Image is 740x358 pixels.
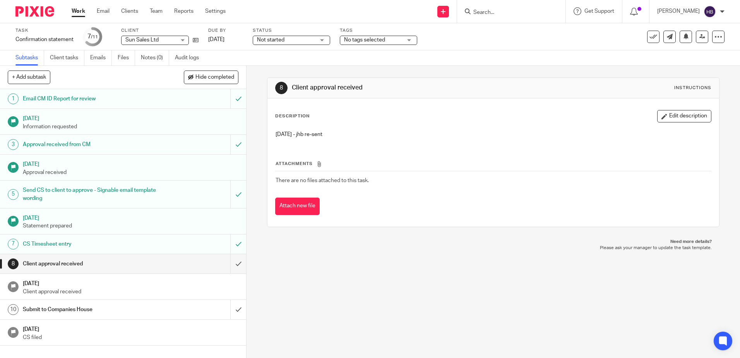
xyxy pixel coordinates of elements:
div: 7 [8,239,19,250]
a: Audit logs [175,50,205,65]
span: Not started [257,37,284,43]
img: svg%3E [704,5,716,18]
a: Team [150,7,163,15]
button: Attach new file [275,198,320,215]
div: 1 [8,93,19,104]
img: Pixie [15,6,54,17]
p: Need more details? [275,239,711,245]
a: Notes (0) [141,50,169,65]
p: Client approval received [23,288,239,296]
div: 8 [8,258,19,269]
h1: Submit to Companies House [23,304,156,315]
span: No tags selected [344,37,385,43]
h1: [DATE] [23,278,239,287]
h1: Email CM ID Report for review [23,93,156,105]
div: 8 [275,82,288,94]
a: Client tasks [50,50,84,65]
button: Edit description [657,110,711,122]
button: Hide completed [184,71,238,84]
h1: Send CS to client to approve - Signable email template wording [23,184,156,204]
h1: [DATE] [23,324,239,333]
h1: Client approval received [292,84,510,92]
h1: [DATE] [23,158,239,168]
a: Settings [205,7,226,15]
h1: [DATE] [23,113,239,122]
label: Status [253,28,330,34]
small: /11 [91,35,98,39]
h1: CS Timesheet entry [23,238,156,250]
span: There are no files attached to this task. [276,178,369,183]
p: Approval received [23,169,239,176]
span: Get Support [584,9,614,14]
h1: Client approval received [23,258,156,270]
button: + Add subtask [8,71,50,84]
label: Client [121,28,199,34]
div: 5 [8,189,19,200]
a: Subtasks [15,50,44,65]
p: CS filed [23,334,239,341]
div: Instructions [674,85,711,91]
span: Attachments [276,162,313,166]
p: [DATE] - jhb re-sent [276,131,711,138]
p: Statement prepared [23,222,239,230]
span: [DATE] [208,37,224,42]
div: 10 [8,304,19,315]
p: [PERSON_NAME] [657,7,700,15]
h1: [DATE] [23,212,239,222]
label: Due by [208,28,243,34]
div: Confirmation statement [15,36,74,43]
label: Task [15,28,74,34]
a: Email [97,7,110,15]
a: Emails [90,50,112,65]
p: Description [275,113,310,119]
label: Tags [340,28,417,34]
p: Please ask your manager to update the task template. [275,245,711,251]
a: Files [118,50,135,65]
p: Information requested [23,123,239,131]
div: 3 [8,139,19,150]
h1: Approval received from CM [23,139,156,150]
div: 7 [87,32,98,41]
a: Reports [174,7,194,15]
span: Sun Sales Ltd [125,37,159,43]
span: Hide completed [195,74,234,81]
input: Search [473,9,542,16]
a: Work [72,7,85,15]
a: Clients [121,7,138,15]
